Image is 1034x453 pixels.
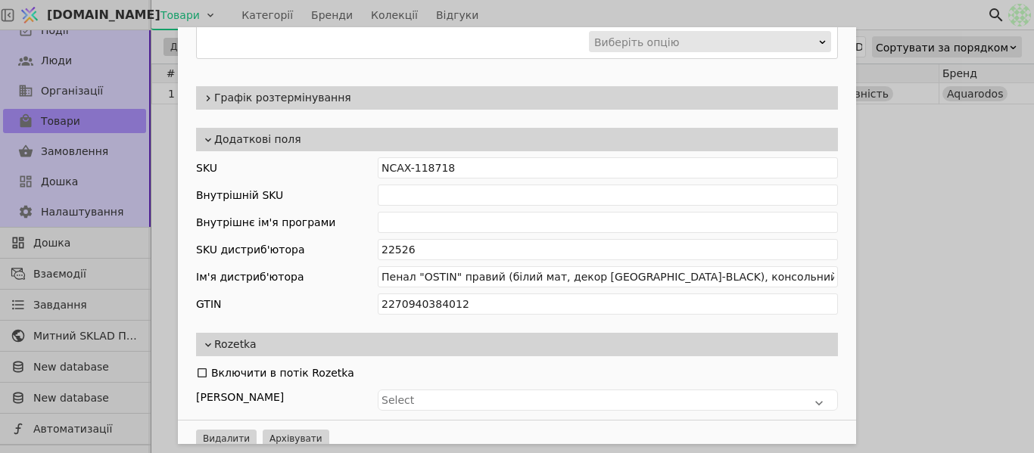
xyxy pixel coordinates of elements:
button: Архівувати [263,430,329,448]
button: Видалити [196,430,257,448]
span: Select [382,394,414,406]
div: SKU дистриб'ютора [196,239,304,260]
div: GTIN [196,293,222,315]
div: Add Opportunity [178,27,856,444]
span: Графік розтермінування [214,90,832,106]
div: Виберіть опцію [594,32,816,53]
div: SKU [196,157,217,178]
div: Внутрішнє ім'я програми [196,212,335,233]
div: Включити в потік Rozetka [211,362,354,383]
div: [PERSON_NAME] [196,389,378,411]
span: Додаткові поля [214,132,832,147]
div: Внутрішній SKU [196,185,283,206]
span: Rozetka [214,337,832,352]
div: Ім'я дистриб'ютора [196,266,304,287]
